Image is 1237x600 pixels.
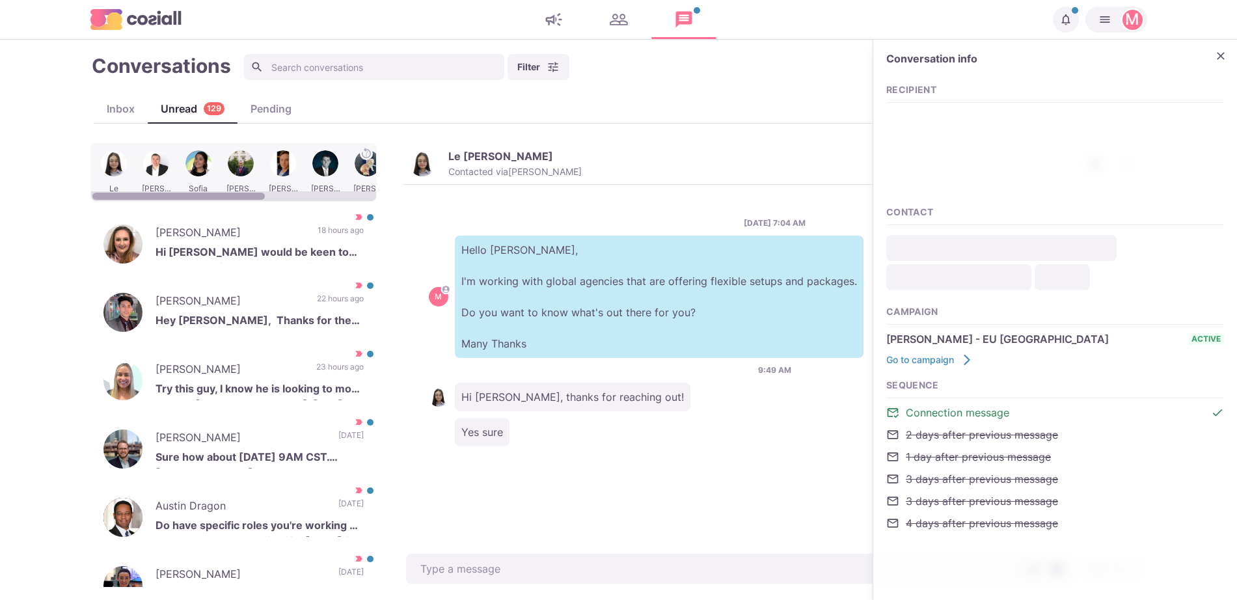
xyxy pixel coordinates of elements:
span: 2 days after previous message [906,427,1058,443]
span: 1 day after previous message [906,449,1051,465]
img: Austin Dragon [103,498,143,537]
span: Connection message [906,405,1009,420]
p: [PERSON_NAME] [156,225,305,244]
p: [PERSON_NAME] [156,566,325,586]
p: Hello [PERSON_NAME], I'm working with global agencies that are offering flexible setups and packa... [455,236,863,358]
p: 22 hours ago [317,293,364,312]
p: Hey [PERSON_NAME], Thanks for the outreach I am happy to stay connected currently havent put too ... [156,312,364,332]
button: Close [1211,46,1230,66]
p: [DATE] [338,430,364,449]
span: 4 days after previous message [906,515,1058,531]
h2: Conversation info [886,53,1204,65]
p: Do have specific roles you're working on now? What's your availability [DATE] for a call? [156,517,364,537]
button: Martin [1085,7,1147,33]
p: 9:49 AM [758,364,791,376]
div: Pending [238,101,305,116]
span: [PERSON_NAME] - EU [GEOGRAPHIC_DATA] [886,331,1109,347]
p: Sure how about [DATE] 9AM CST. [PHONE_NUMBER] [156,449,364,469]
p: [PERSON_NAME] [156,430,325,449]
div: Martin [1125,12,1139,27]
img: Millie Cossins [103,361,143,400]
p: Hi [PERSON_NAME] would be keen to have a call with you. Are you free [DATE]? [PERSON_NAME] [156,244,364,264]
p: Try this guy, I know he is looking to move back to [GEOGRAPHIC_DATA] [URL][DOMAIN_NAME] [156,381,364,400]
p: 129 [207,103,221,115]
svg: avatar [442,286,449,293]
button: Filter [508,54,569,80]
p: Hi [PERSON_NAME], thanks for reaching out! [455,383,690,411]
p: [DATE] [338,566,364,586]
span: 3 days after previous message [906,471,1058,487]
p: [PERSON_NAME] [156,361,303,381]
img: Matt Vasquez [103,293,143,332]
div: Inbox [94,101,148,116]
img: Le Wei Yeow [409,150,435,176]
h3: Contact [886,207,1224,218]
p: Austin Dragon [156,498,325,517]
button: Le Wei YeowLe [PERSON_NAME]Contacted via[PERSON_NAME] [409,150,582,178]
p: Yes sure [455,418,510,446]
input: Search conversations [244,54,504,80]
div: Martin [435,293,442,301]
img: logo [90,9,182,29]
p: [DATE] [338,498,364,517]
p: [DATE] 7:04 AM [744,217,806,229]
button: Notifications [1053,7,1079,33]
h3: Campaign [886,307,1224,318]
p: 23 hours ago [316,361,364,381]
span: 3 days after previous message [906,493,1058,509]
img: Brennan Stieber [103,430,143,469]
p: Le [PERSON_NAME] [448,150,553,163]
h3: Sequence [886,380,1224,391]
p: [PERSON_NAME] [156,293,304,312]
p: Contacted via [PERSON_NAME] [448,166,582,178]
a: Go to campaign [886,353,973,366]
p: 18 hours ago [318,225,364,244]
h1: Conversations [92,54,231,77]
h3: Recipient [886,85,1224,96]
img: Le Wei Yeow [429,387,448,407]
div: Unread [148,101,238,116]
span: active [1188,333,1224,345]
img: Geraldine Morgan [103,225,143,264]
